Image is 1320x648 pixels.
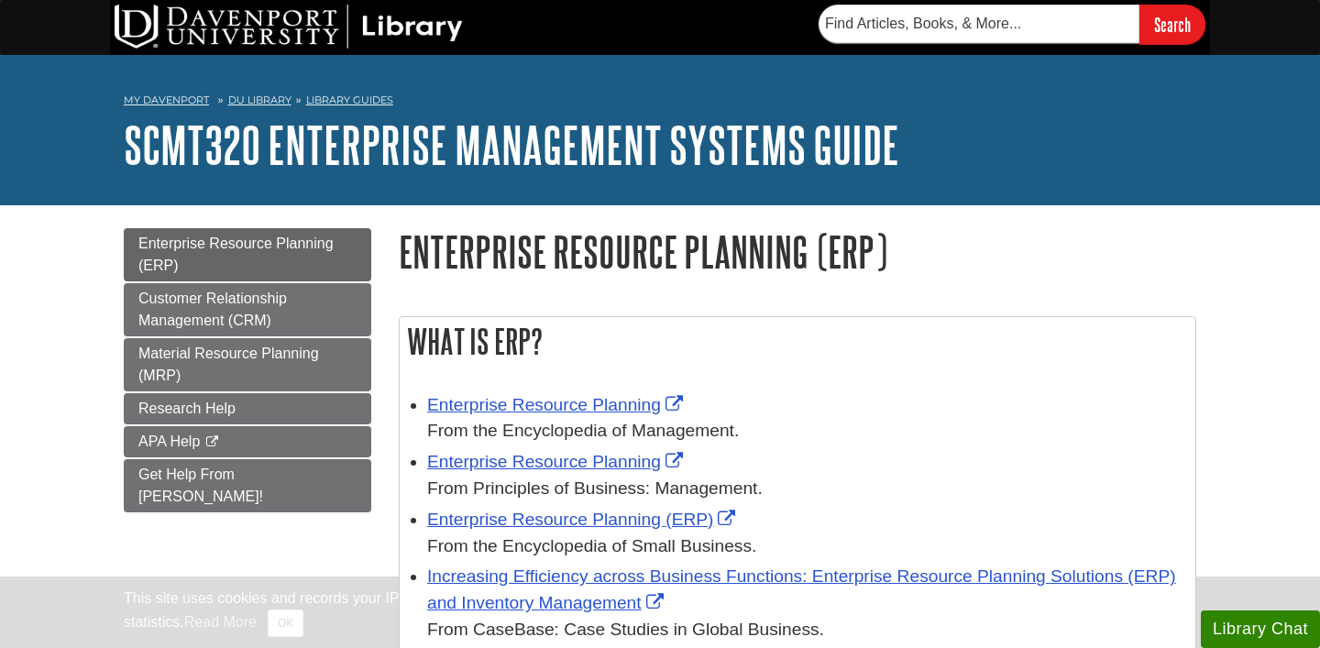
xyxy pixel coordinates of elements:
div: From the Encyclopedia of Management. [427,418,1186,445]
a: Link opens in new window [427,452,687,471]
a: Get Help From [PERSON_NAME]! [124,459,371,512]
a: Material Resource Planning (MRP) [124,338,371,391]
a: Link opens in new window [427,395,687,414]
input: Find Articles, Books, & More... [819,5,1139,43]
div: This site uses cookies and records your IP address for usage statistics. Additionally, we use Goo... [124,588,1196,637]
a: Read More [184,614,257,630]
a: SCMT320 Enterprise Management Systems Guide [124,116,899,173]
span: Research Help [138,401,236,416]
span: Material Resource Planning (MRP) [138,346,319,383]
div: Guide Page Menu [124,228,371,512]
span: Get Help From [PERSON_NAME]! [138,467,263,504]
a: Library Guides [306,93,393,106]
a: Research Help [124,393,371,424]
h1: Enterprise Resource Planning (ERP) [399,228,1196,275]
h2: What is ERP? [400,317,1195,366]
span: APA Help [138,434,200,449]
a: APA Help [124,426,371,457]
span: Customer Relationship Management (CRM) [138,291,287,328]
form: Searches DU Library's articles, books, and more [819,5,1205,44]
nav: breadcrumb [124,88,1196,117]
img: DU Library [115,5,463,49]
input: Search [1139,5,1205,44]
div: From CaseBase: Case Studies in Global Business. [427,617,1186,643]
a: My Davenport [124,93,209,108]
a: Enterprise Resource Planning (ERP) [124,228,371,281]
a: Link opens in new window [427,566,1176,612]
i: This link opens in a new window [204,436,220,448]
a: Link opens in new window [427,510,740,529]
button: Close [268,610,303,637]
div: From the Encyclopedia of Small Business. [427,533,1186,560]
span: Enterprise Resource Planning (ERP) [138,236,334,273]
button: Library Chat [1201,610,1320,648]
div: From Principles of Business: Management. [427,476,1186,502]
a: Customer Relationship Management (CRM) [124,283,371,336]
a: DU Library [228,93,291,106]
